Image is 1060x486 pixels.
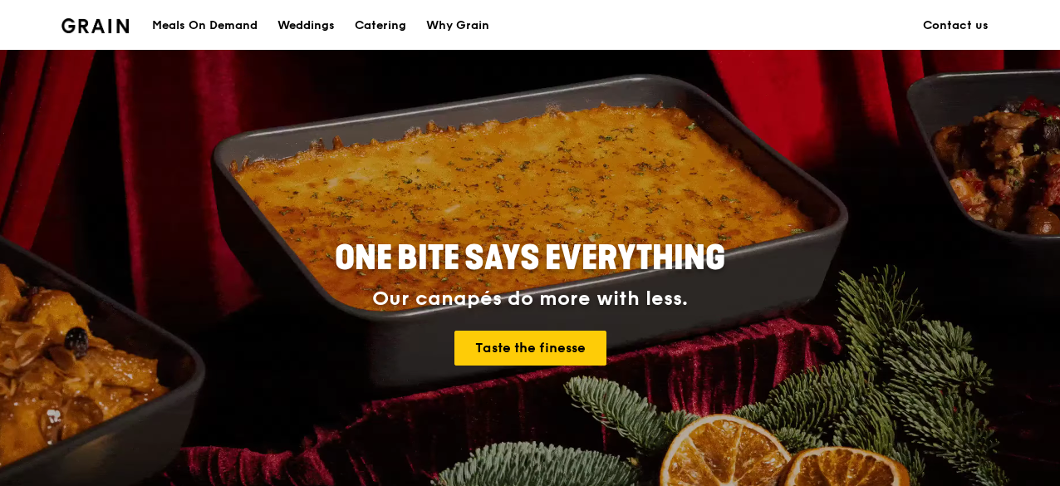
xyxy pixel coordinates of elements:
a: Contact us [913,1,999,51]
div: Weddings [277,1,335,51]
img: Grain [61,18,129,33]
div: Meals On Demand [152,1,258,51]
span: ONE BITE SAYS EVERYTHING [335,238,725,278]
div: Our canapés do more with less. [231,287,829,311]
a: Taste the finesse [454,331,606,366]
a: Catering [345,1,416,51]
div: Catering [355,1,406,51]
a: Why Grain [416,1,499,51]
a: Weddings [267,1,345,51]
div: Why Grain [426,1,489,51]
